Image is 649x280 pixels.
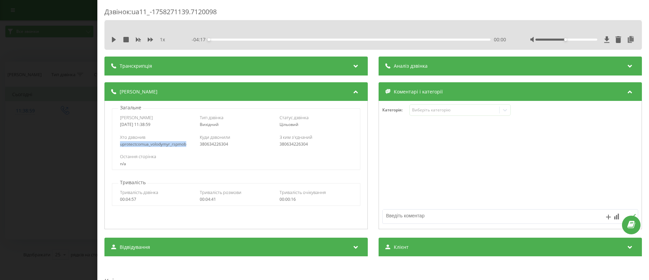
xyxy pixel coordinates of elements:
p: Загальне [118,104,143,111]
span: Транскрипція [120,63,152,69]
span: Коментарі і категорії [394,88,443,95]
div: Accessibility label [564,38,567,41]
span: [PERSON_NAME] [120,88,158,95]
span: [PERSON_NAME] [120,114,153,121]
div: n/a [120,161,352,166]
span: 00:00 [494,36,506,43]
div: uprotectcomua_volodymyr_rspmob [120,142,193,147]
span: Тривалість дзвінка [120,189,158,195]
span: З ким з'єднаний [280,134,312,140]
span: Тривалість очікування [280,189,326,195]
div: 00:00:16 [280,197,352,202]
h4: Категорія : [382,108,409,112]
span: Куди дзвонили [200,134,230,140]
span: Тривалість розмови [200,189,241,195]
div: Дзвінок : ua11_-1758271139.7120098 [104,7,642,20]
span: Цільовий [280,122,298,127]
span: 1 x [160,36,165,43]
p: Тривалість [118,179,147,186]
span: Клієнт [394,244,409,251]
span: Відвідування [120,244,150,251]
span: Тип дзвінка [200,114,223,121]
span: Статус дзвінка [280,114,309,121]
div: 00:04:57 [120,197,193,202]
div: Accessibility label [208,38,210,41]
span: Аналіз дзвінка [394,63,428,69]
div: 380634226304 [200,142,272,147]
span: Остання сторінка [120,153,156,159]
div: 00:04:41 [200,197,272,202]
span: Хто дзвонив [120,134,145,140]
span: - 04:17 [192,36,209,43]
div: [DATE] 11:38:59 [120,122,193,127]
div: Виберіть категорію [412,107,497,113]
span: Вихідний [200,122,219,127]
div: 380634226304 [280,142,352,147]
